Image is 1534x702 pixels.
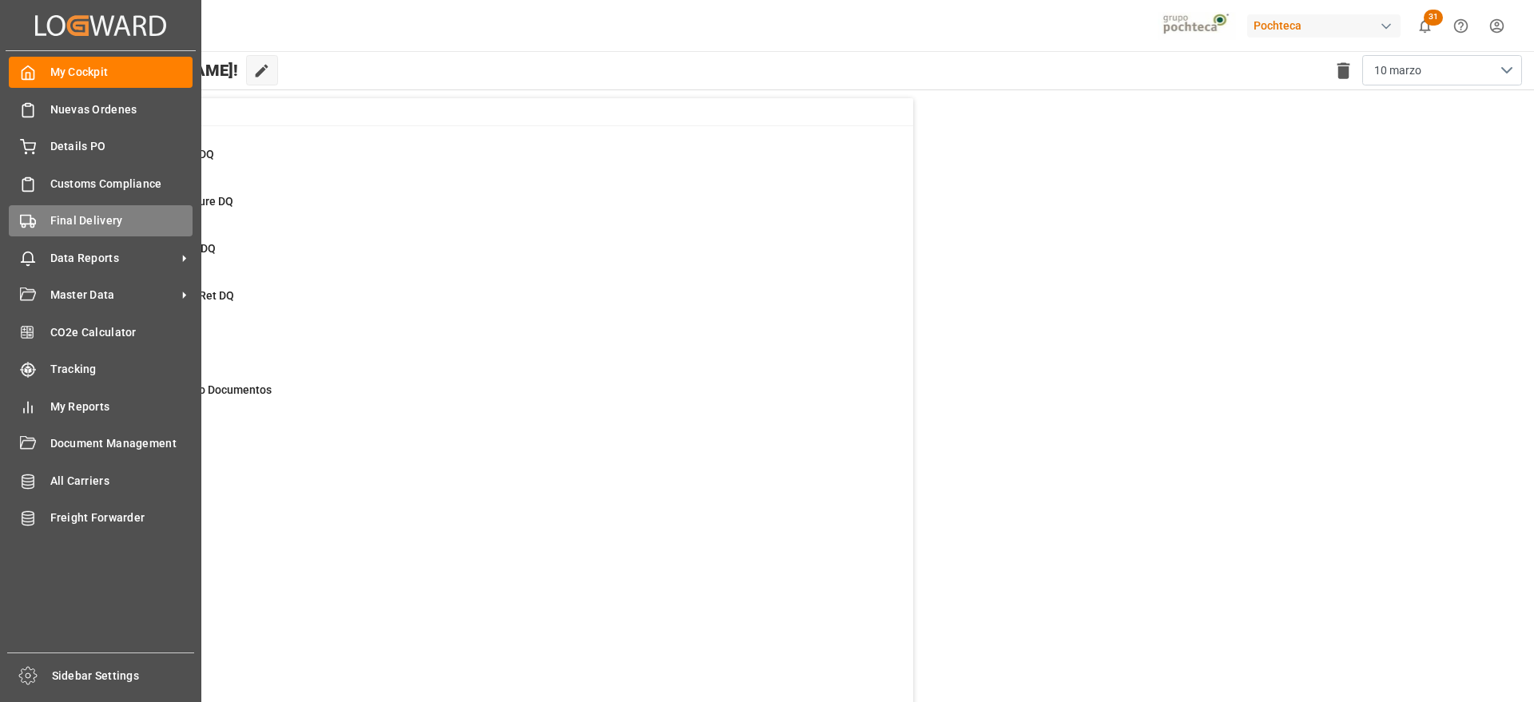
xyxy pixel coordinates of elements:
a: 6Missing Arrival DQDetails PO [82,240,893,274]
span: 31 [1424,10,1443,26]
span: 10 marzo [1374,62,1421,79]
a: Tracking [9,354,193,385]
span: Customs Compliance [50,176,193,192]
a: My Reports [9,391,193,422]
a: 57In ProgressDetails PO [82,335,893,368]
span: All Carriers [50,473,193,490]
span: Master Data [50,287,177,303]
button: Pochteca [1247,10,1407,41]
span: My Cockpit [50,64,193,81]
span: Sidebar Settings [52,668,195,684]
span: Document Management [50,435,193,452]
span: Data Reports [50,250,177,267]
button: open menu [1362,55,1522,85]
span: Final Delivery [50,212,193,229]
a: 902Con DemorasFinal Delivery [82,429,893,462]
a: Document Management [9,428,193,459]
span: Freight Forwarder [50,510,193,526]
span: Hello [PERSON_NAME]! [66,55,238,85]
div: Pochteca [1247,14,1401,38]
span: Nuevas Ordenes [50,101,193,118]
a: My Cockpit [9,57,193,88]
span: Tracking [50,361,193,378]
a: Final Delivery [9,205,193,236]
span: Details PO [50,138,193,155]
a: 330Pendiente Envio DocumentosDetails PO [82,382,893,415]
a: Nuevas Ordenes [9,93,193,125]
a: 36New Creations DQDetails PO [82,146,893,180]
a: CO2e Calculator [9,316,193,347]
a: All Carriers [9,465,193,496]
a: Customs Compliance [9,168,193,199]
span: CO2e Calculator [50,324,193,341]
span: My Reports [50,399,193,415]
img: pochtecaImg.jpg_1689854062.jpg [1158,12,1237,40]
button: Help Center [1443,8,1479,44]
a: Freight Forwarder [9,502,193,533]
a: 4Missing Departure DQDetails PO [82,193,893,227]
button: show 31 new notifications [1407,8,1443,44]
a: Details PO [9,131,193,162]
a: 23Missing Empty Ret DQDetails PO [82,288,893,321]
